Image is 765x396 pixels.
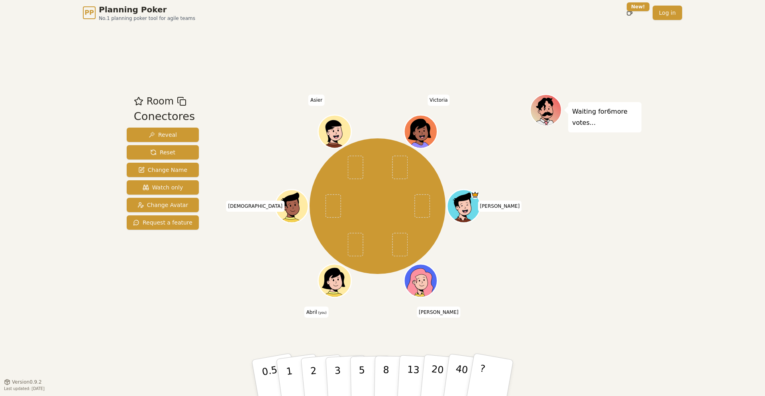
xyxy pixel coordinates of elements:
button: Request a feature [127,215,199,230]
span: Click to change your name [304,306,329,317]
span: Version 0.9.2 [12,379,42,385]
span: Reveal [149,131,177,139]
span: Change Name [138,166,187,174]
span: Click to change your name [417,306,461,317]
button: Change Avatar [127,198,199,212]
button: Click to change your avatar [319,265,350,296]
span: Click to change your name [478,201,522,212]
span: Click to change your name [428,95,450,106]
p: Waiting for 6 more votes... [572,106,637,128]
button: Watch only [127,180,199,195]
div: New! [627,2,649,11]
span: (you) [317,311,327,314]
span: PP [84,8,94,18]
span: Room [147,94,174,108]
span: Last updated: [DATE] [4,386,45,391]
button: Reveal [127,128,199,142]
button: Add as favourite [134,94,143,108]
span: Request a feature [133,219,192,227]
button: Version0.9.2 [4,379,42,385]
span: Planning Poker [99,4,195,15]
span: Change Avatar [137,201,188,209]
span: Watch only [143,183,183,191]
span: Reset [150,148,175,156]
button: Reset [127,145,199,160]
button: New! [622,6,637,20]
a: PPPlanning PokerNo.1 planning poker tool for agile teams [83,4,195,22]
div: Conectores [134,108,195,125]
span: Alex is the host [471,191,479,199]
span: Click to change your name [308,95,324,106]
button: Change Name [127,163,199,177]
span: Click to change your name [226,201,284,212]
span: No.1 planning poker tool for agile teams [99,15,195,22]
a: Log in [653,6,682,20]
